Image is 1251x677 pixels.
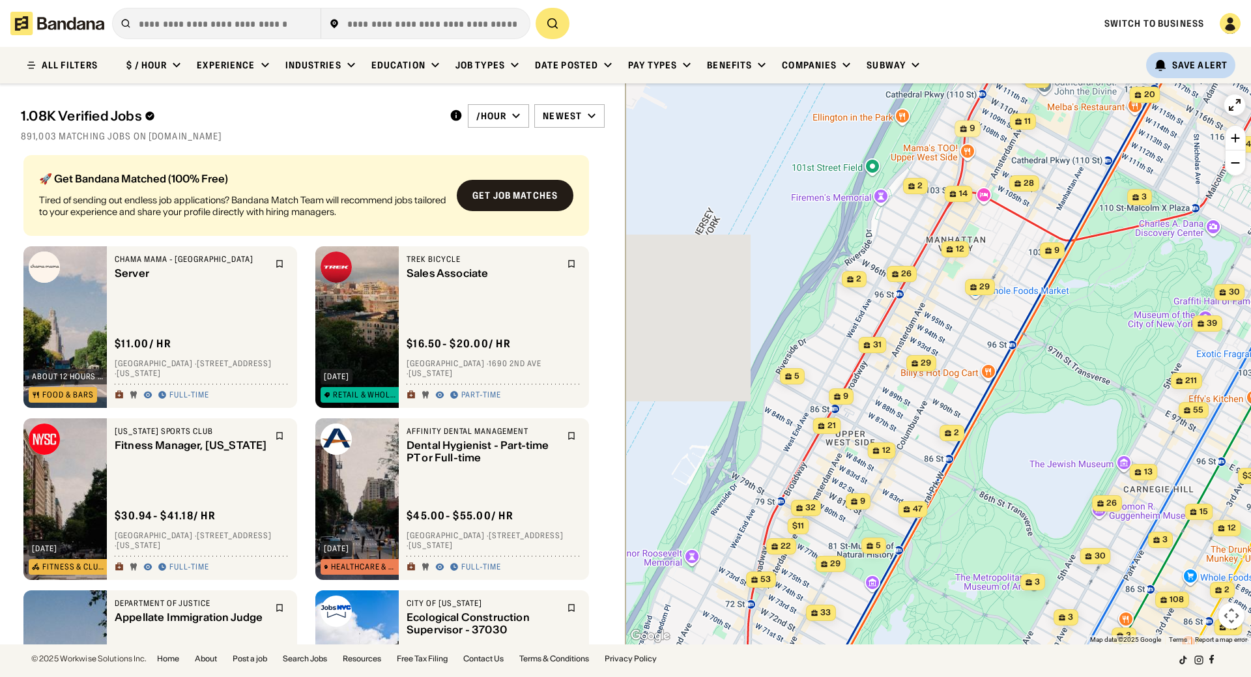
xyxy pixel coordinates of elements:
[115,426,267,437] div: [US_STATE] Sports Club
[407,530,581,551] div: [GEOGRAPHIC_DATA] · [STREET_ADDRESS] · [US_STATE]
[32,545,57,553] div: [DATE]
[1142,192,1147,203] span: 3
[32,373,108,381] div: about 12 hours ago
[283,655,327,663] a: Search Jobs
[407,358,581,379] div: [GEOGRAPHIC_DATA] · 1690 2nd Ave · [US_STATE]
[197,59,255,71] div: Experience
[792,521,804,530] span: $11
[1024,116,1031,127] span: 11
[827,420,836,431] span: 21
[1104,18,1204,29] a: Switch to Business
[921,358,931,369] span: 29
[115,530,289,551] div: [GEOGRAPHIC_DATA] · [STREET_ADDRESS] · [US_STATE]
[407,426,559,437] div: Affinity Dental Management
[781,541,791,552] span: 22
[1185,375,1197,386] span: 211
[1144,467,1153,478] span: 13
[1090,636,1161,643] span: Map data ©2025 Google
[901,268,912,280] span: 26
[195,655,217,663] a: About
[10,12,104,35] img: Bandana logotype
[805,502,816,513] span: 32
[42,61,98,70] div: ALL FILTERS
[1207,318,1217,329] span: 39
[115,254,267,265] div: Chama Mama - [GEOGRAPHIC_DATA]
[476,110,507,122] div: /hour
[782,59,837,71] div: Companies
[407,439,559,464] div: Dental Hygienist - Part-time PT or Full-time
[333,391,399,399] div: Retail & Wholesale
[629,627,672,644] a: Open this area in Google Maps (opens a new window)
[115,439,267,452] div: Fitness Manager, [US_STATE]
[1246,139,1251,150] span: 4
[794,371,799,382] span: 5
[115,358,289,379] div: [GEOGRAPHIC_DATA] · [STREET_ADDRESS] · [US_STATE]
[876,540,881,551] span: 5
[535,59,598,71] div: Date Posted
[1172,59,1228,71] div: Save Alert
[407,611,559,636] div: Ecological Construction Supervisor - 37030
[343,655,381,663] a: Resources
[820,607,831,618] span: 33
[115,509,216,523] div: $ 30.94 - $41.18 / hr
[407,254,559,265] div: Trek Bicycle
[407,509,513,523] div: $ 45.00 - $55.00 / hr
[169,390,209,401] div: Full-time
[285,59,341,71] div: Industries
[873,339,882,351] span: 31
[39,194,446,218] div: Tired of sending out endless job applications? Bandana Match Team will recommend jobs tailored to...
[321,596,352,627] img: City of New York logo
[1193,405,1203,416] span: 55
[707,59,752,71] div: Benefits
[1054,245,1059,256] span: 9
[543,110,582,122] div: Newest
[1144,89,1155,100] span: 20
[1039,74,1044,85] span: 3
[867,59,906,71] div: Subway
[913,504,923,515] span: 47
[42,391,94,399] div: Food & Bars
[115,598,267,609] div: Department of Justice
[1095,551,1106,562] span: 30
[169,562,209,573] div: Full-time
[115,337,171,351] div: $ 11.00 / hr
[1035,577,1040,588] span: 3
[407,598,559,609] div: City of [US_STATE]
[21,150,605,644] div: grid
[407,267,559,280] div: Sales Associate
[472,191,558,200] div: Get job matches
[324,373,349,381] div: [DATE]
[461,562,501,573] div: Full-time
[760,574,771,585] span: 53
[843,391,848,402] span: 9
[1229,287,1240,298] span: 30
[1218,603,1244,629] button: Map camera controls
[126,59,167,71] div: $ / hour
[860,496,865,507] span: 9
[29,424,60,455] img: New York Sports Club logo
[830,558,841,569] span: 29
[1024,178,1034,189] span: 28
[115,611,267,624] div: Appellate Immigration Judge
[959,188,968,199] span: 14
[331,563,399,571] div: Healthcare & Mental Health
[321,424,352,455] img: Affinity Dental Management logo
[455,59,505,71] div: Job Types
[29,252,60,283] img: Chama Mama - Upper West Side logo
[917,180,923,192] span: 2
[321,252,352,283] img: Trek Bicycle logo
[157,655,179,663] a: Home
[1200,506,1208,517] span: 15
[324,545,349,553] div: [DATE]
[956,244,964,255] span: 12
[628,59,677,71] div: Pay Types
[39,173,446,184] div: 🚀 Get Bandana Matched (100% Free)
[1169,636,1187,643] a: Terms (opens in new tab)
[407,337,511,351] div: $ 16.50 - $20.00 / hr
[882,445,891,456] span: 12
[233,655,267,663] a: Post a job
[1068,612,1073,623] span: 3
[1126,630,1131,641] span: 3
[1228,523,1236,534] span: 12
[1195,636,1247,643] a: Report a map error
